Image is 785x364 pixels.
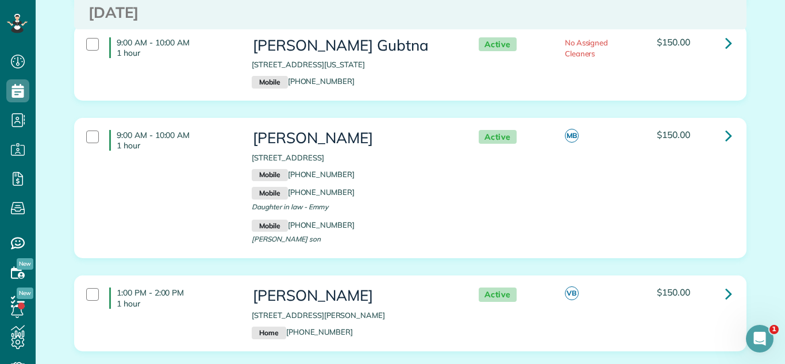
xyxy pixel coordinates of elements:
span: New [17,258,33,270]
a: Mobile[PHONE_NUMBER] [252,76,355,86]
span: Active [479,130,517,144]
h3: [PERSON_NAME] [252,288,455,304]
span: $150.00 [657,36,690,48]
p: [STREET_ADDRESS][US_STATE] [252,59,455,70]
a: Home[PHONE_NUMBER] [252,327,353,336]
small: Home [252,327,286,339]
span: $150.00 [657,129,690,140]
p: 1 hour [117,298,234,309]
h4: 9:00 AM - 10:00 AM [109,37,234,58]
span: Active [479,37,517,52]
iframe: Intercom live chat [746,325,774,352]
a: Mobile[PHONE_NUMBER] [252,170,355,179]
h3: [DATE] [88,5,732,21]
span: Daughter in law - Emmy [252,202,328,211]
span: 1 [769,325,779,334]
span: Active [479,288,517,302]
p: 1 hour [117,140,234,151]
span: New [17,288,33,299]
p: 1 hour [117,48,234,58]
small: Mobile [252,187,287,200]
span: No Assigned Cleaners [565,38,609,58]
span: [PERSON_NAME] son [252,235,320,243]
h4: 9:00 AM - 10:00 AM [109,130,234,151]
span: VB [565,286,579,300]
h3: [PERSON_NAME] [252,130,455,147]
p: [STREET_ADDRESS][PERSON_NAME] [252,310,455,321]
small: Mobile [252,76,287,89]
small: Mobile [252,169,287,182]
a: Mobile[PHONE_NUMBER] [252,220,355,229]
span: $150.00 [657,286,690,298]
a: Mobile[PHONE_NUMBER] [252,187,355,197]
small: Mobile [252,220,287,232]
span: MB [565,129,579,143]
p: [STREET_ADDRESS] [252,152,455,163]
h4: 1:00 PM - 2:00 PM [109,288,234,308]
h3: [PERSON_NAME] Gubtna [252,37,455,54]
